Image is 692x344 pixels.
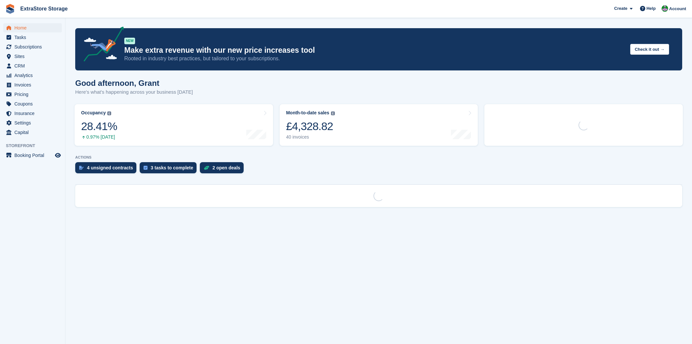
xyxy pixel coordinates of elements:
img: icon-info-grey-7440780725fd019a000dd9b08b2336e03edf1995a4989e88bcd33f0948082b44.svg [331,111,335,115]
a: menu [3,109,62,118]
span: Pricing [14,90,54,99]
span: Help [647,5,656,12]
div: 28.41% [81,120,117,133]
a: 4 unsigned contracts [75,162,140,177]
div: NEW [124,38,135,44]
a: menu [3,61,62,70]
span: Storefront [6,143,65,149]
a: 3 tasks to complete [140,162,200,177]
div: 3 tasks to complete [151,165,193,170]
a: Occupancy 28.41% 0.97% [DATE] [75,104,273,146]
a: menu [3,71,62,80]
div: Occupancy [81,110,106,116]
a: 2 open deals [200,162,247,177]
button: Check it out → [630,44,669,55]
a: menu [3,118,62,127]
span: Insurance [14,109,54,118]
span: Coupons [14,99,54,108]
a: menu [3,80,62,89]
p: ACTIONS [75,155,682,160]
div: 40 invoices [286,134,335,140]
img: Grant Daniel [662,5,668,12]
span: Tasks [14,33,54,42]
a: Preview store [54,151,62,159]
div: Month-to-date sales [286,110,329,116]
span: Capital [14,128,54,137]
div: £4,328.82 [286,120,335,133]
a: menu [3,90,62,99]
img: task-75834270c22a3079a89374b754ae025e5fb1db73e45f91037f5363f120a921f8.svg [144,166,147,170]
span: Invoices [14,80,54,89]
p: Rooted in industry best practices, but tailored to your subscriptions. [124,55,625,62]
span: Sites [14,52,54,61]
span: CRM [14,61,54,70]
a: menu [3,128,62,137]
img: price-adjustments-announcement-icon-8257ccfd72463d97f412b2fc003d46551f7dbcb40ab6d574587a9cd5c0d94... [78,27,124,64]
span: Account [669,6,686,12]
span: Analytics [14,71,54,80]
a: menu [3,99,62,108]
div: 2 open deals [213,165,240,170]
div: 4 unsigned contracts [87,165,133,170]
img: icon-info-grey-7440780725fd019a000dd9b08b2336e03edf1995a4989e88bcd33f0948082b44.svg [107,111,111,115]
span: Settings [14,118,54,127]
div: 0.97% [DATE] [81,134,117,140]
span: Booking Portal [14,151,54,160]
img: deal-1b604bf984904fb50ccaf53a9ad4b4a5d6e5aea283cecdc64d6e3604feb123c2.svg [204,165,209,170]
a: menu [3,42,62,51]
p: Here's what's happening across your business [DATE] [75,88,193,96]
h1: Good afternoon, Grant [75,79,193,87]
span: Create [614,5,627,12]
a: menu [3,52,62,61]
a: ExtraStore Storage [18,3,70,14]
a: menu [3,23,62,32]
img: stora-icon-8386f47178a22dfd0bd8f6a31ec36ba5ce8667c1dd55bd0f319d3a0aa187defe.svg [5,4,15,14]
a: Month-to-date sales £4,328.82 40 invoices [280,104,478,146]
a: menu [3,33,62,42]
span: Home [14,23,54,32]
a: menu [3,151,62,160]
span: Subscriptions [14,42,54,51]
p: Make extra revenue with our new price increases tool [124,46,625,55]
img: contract_signature_icon-13c848040528278c33f63329250d36e43548de30e8caae1d1a13099fd9432cc5.svg [79,166,84,170]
